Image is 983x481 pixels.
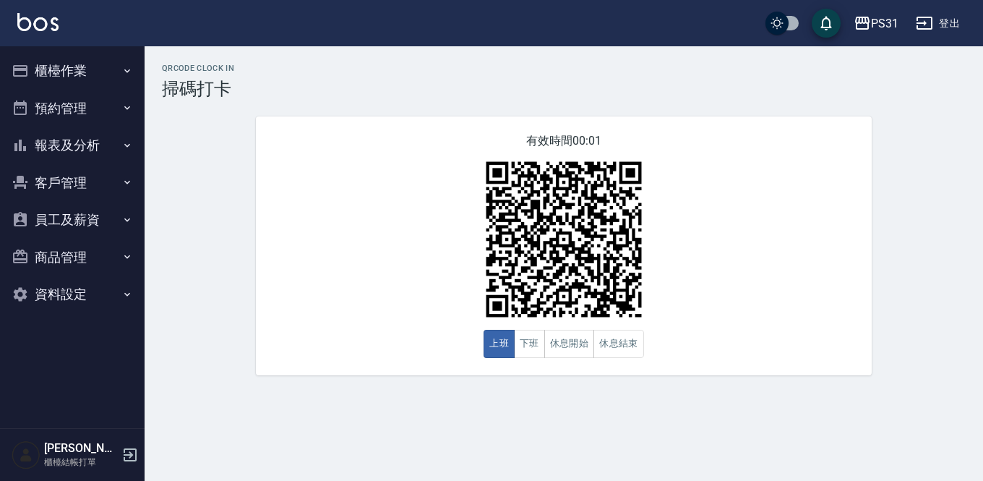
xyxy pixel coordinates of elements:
button: 休息結束 [593,330,644,358]
h3: 掃碼打卡 [162,79,966,99]
button: 員工及薪資 [6,201,139,239]
button: 櫃檯作業 [6,52,139,90]
h5: [PERSON_NAME] [44,441,118,456]
h2: QRcode Clock In [162,64,966,73]
button: PS31 [848,9,904,38]
div: 有效時間 00:01 [256,116,872,375]
p: 櫃檯結帳打單 [44,456,118,469]
button: 報表及分析 [6,127,139,164]
button: 上班 [484,330,515,358]
div: PS31 [871,14,898,33]
button: 登出 [910,10,966,37]
button: 預約管理 [6,90,139,127]
button: 客戶管理 [6,164,139,202]
button: 休息開始 [544,330,595,358]
button: 資料設定 [6,276,139,313]
button: 商品管理 [6,239,139,276]
button: save [812,9,841,38]
button: 下班 [514,330,545,358]
img: Person [12,440,40,469]
img: Logo [17,13,59,31]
